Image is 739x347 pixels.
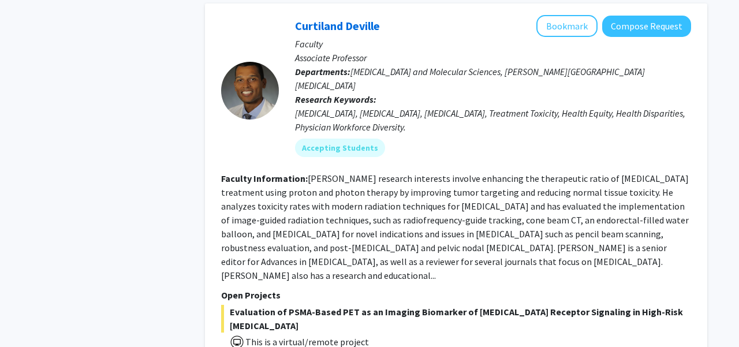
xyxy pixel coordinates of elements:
[221,173,689,281] fg-read-more: [PERSON_NAME] research interests involve enhancing the therapeutic ratio of [MEDICAL_DATA] treatm...
[221,305,691,333] span: Evaluation of PSMA-Based PET as an Imaging Biomarker of [MEDICAL_DATA] Receptor Signaling in High...
[536,15,598,37] button: Add Curtiland Deville to Bookmarks
[295,106,691,134] div: [MEDICAL_DATA], [MEDICAL_DATA], [MEDICAL_DATA], Treatment Toxicity, Health Equity, Health Dispari...
[221,173,308,184] b: Faculty Information:
[295,66,645,91] span: [MEDICAL_DATA] and Molecular Sciences, [PERSON_NAME][GEOGRAPHIC_DATA][MEDICAL_DATA]
[602,16,691,37] button: Compose Request to Curtiland Deville
[295,94,376,105] b: Research Keywords:
[295,66,350,77] b: Departments:
[9,295,49,338] iframe: Chat
[295,37,691,51] p: Faculty
[295,51,691,65] p: Associate Professor
[221,288,691,302] p: Open Projects
[295,139,385,157] mat-chip: Accepting Students
[295,18,380,33] a: Curtiland Deville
